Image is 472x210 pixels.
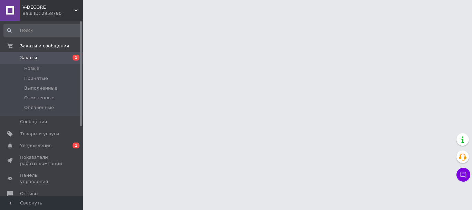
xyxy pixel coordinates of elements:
[22,4,74,10] span: V-DECORE
[20,191,38,197] span: Отзывы
[20,119,47,125] span: Сообщения
[73,55,79,61] span: 1
[3,24,82,37] input: Поиск
[22,10,83,17] div: Ваш ID: 2958790
[20,143,51,149] span: Уведомления
[20,154,64,167] span: Показатели работы компании
[24,85,57,91] span: Выполненные
[20,43,69,49] span: Заказы и сообщения
[24,104,54,111] span: Оплаченные
[24,65,39,72] span: Новые
[24,75,48,82] span: Принятые
[20,131,59,137] span: Товары и услуги
[24,95,54,101] span: Отмененные
[456,168,470,182] button: Чат с покупателем
[20,172,64,185] span: Панель управления
[73,143,79,148] span: 1
[20,55,37,61] span: Заказы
